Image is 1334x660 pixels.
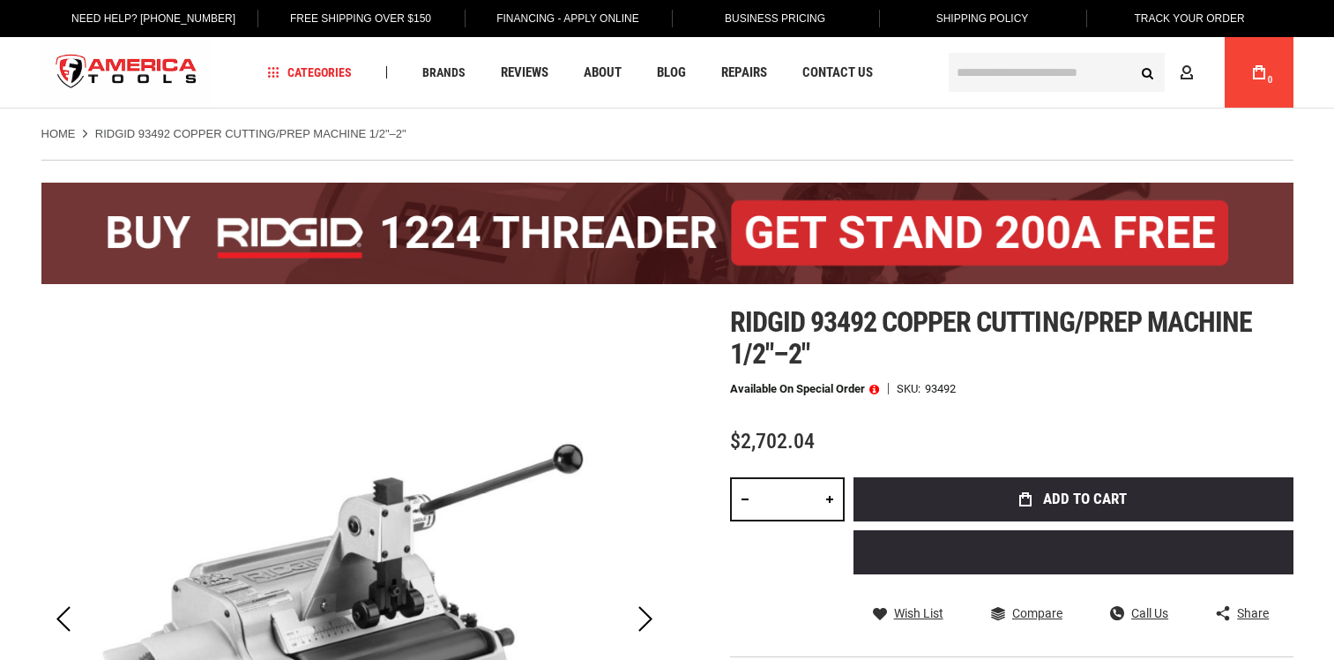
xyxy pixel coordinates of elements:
span: Repairs [721,66,767,79]
a: Contact Us [794,61,881,85]
button: Add to Cart [853,477,1293,521]
span: Add to Cart [1043,491,1127,506]
p: Available on Special Order [730,383,879,395]
a: Wish List [873,605,943,621]
a: Brands [414,61,473,85]
a: 0 [1242,37,1276,108]
span: 0 [1268,75,1273,85]
span: Contact Us [802,66,873,79]
span: $2,702.04 [730,429,815,454]
span: Shipping Policy [936,12,1029,25]
strong: RIDGID 93492 COPPER CUTTING/PREP MACHINE 1/2"–2" [95,127,406,140]
strong: SKU [897,383,925,394]
span: About [584,66,622,79]
img: BOGO: Buy the RIDGID® 1224 Threader (26092), get the 92467 200A Stand FREE! [41,183,1293,284]
a: Call Us [1110,605,1168,621]
span: Share [1237,607,1269,619]
span: Reviews [501,66,548,79]
a: Compare [991,605,1062,621]
span: Categories [267,66,352,79]
span: Ridgid 93492 copper cutting/prep machine 1/2"–2" [730,305,1253,371]
button: Search [1131,56,1165,89]
a: About [576,61,630,85]
img: America Tools [41,40,212,106]
a: store logo [41,40,212,106]
span: Brands [422,66,466,79]
a: Categories [259,61,360,85]
a: Reviews [493,61,556,85]
a: Repairs [713,61,775,85]
span: Call Us [1131,607,1168,619]
span: Compare [1012,607,1062,619]
a: Home [41,126,76,142]
span: Wish List [894,607,943,619]
a: Blog [649,61,694,85]
span: Blog [657,66,686,79]
div: 93492 [925,383,956,394]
